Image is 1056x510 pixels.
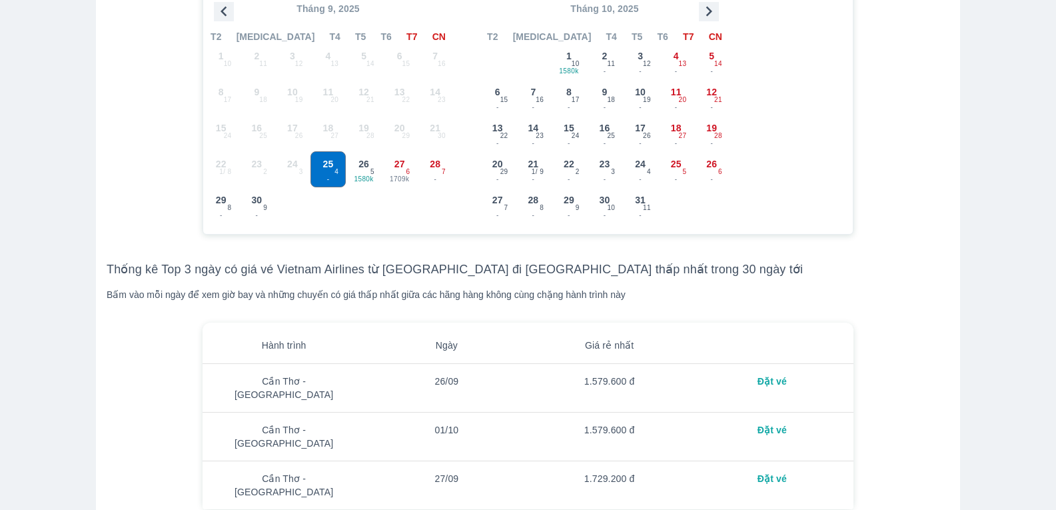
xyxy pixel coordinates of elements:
span: 10 [607,203,615,213]
span: 20 [492,157,503,171]
span: 20 [679,95,687,105]
span: 26 [643,131,651,141]
span: 21 [714,95,722,105]
span: 14 [528,121,538,135]
button: 25-4 [310,151,346,187]
span: 11 [671,85,682,99]
span: 7 [504,203,508,213]
span: 29 [564,193,574,207]
span: 8 [228,203,232,213]
span: - [418,174,452,185]
span: 23 [600,157,610,171]
span: 21 [528,157,538,171]
span: 7 [442,167,446,177]
th: Giá rẻ nhất [528,328,691,364]
button: 3-12 [622,43,658,79]
div: Đặt vé [702,423,843,437]
span: 3 [638,49,643,63]
span: - [659,102,694,113]
span: 29 [500,167,508,177]
span: 19 [706,121,717,135]
div: Đặt vé [702,375,843,388]
span: - [552,102,586,113]
button: 28-8 [516,187,552,223]
span: 17 [635,121,646,135]
span: 8 [540,203,544,213]
span: - [623,210,658,221]
span: - [659,174,694,185]
table: simple table [203,328,853,509]
span: 27 [394,157,405,171]
div: Đặt vé [702,472,843,485]
span: 11 [607,59,615,69]
div: 1.579.600 đ [539,375,680,388]
span: 9 [602,85,608,99]
button: 24-4 [622,151,658,187]
span: 4 [647,167,651,177]
span: - [588,174,622,185]
p: Tháng 10, 2025 [480,2,730,15]
span: - [623,102,658,113]
span: 7 [530,85,536,99]
span: 22 [564,157,574,171]
span: 4 [674,49,679,63]
span: - [623,174,658,185]
div: Bấm vào mỗi ngày để xem giờ bay và những chuyến có giá thấp nhất giữa các hãng hàng không cùng ch... [107,288,949,301]
button: 7-16 [516,79,552,115]
span: - [588,138,622,149]
span: - [694,66,729,77]
span: [MEDICAL_DATA] [237,30,315,43]
span: 30 [600,193,610,207]
button: 4-13 [658,43,694,79]
span: 23 [536,131,544,141]
div: 1.579.600 đ [539,423,680,437]
span: - [552,138,586,149]
h3: Thống kê Top 3 ngày có giá vé Vietnam Airlines từ [GEOGRAPHIC_DATA] đi [GEOGRAPHIC_DATA] thấp nhấ... [107,261,949,277]
button: 29-8 [203,187,239,223]
span: 25 [323,157,334,171]
span: 31 [635,193,646,207]
span: - [694,138,729,149]
span: [MEDICAL_DATA] [513,30,592,43]
span: 2 [602,49,608,63]
button: 2-11 [587,43,623,79]
button: 11-20 [658,79,694,115]
span: 27 [679,131,687,141]
span: - [480,138,515,149]
span: 28 [528,193,538,207]
span: 13 [492,121,503,135]
button: 8-17 [551,79,587,115]
span: 16 [600,121,610,135]
span: CN [709,30,722,43]
span: 5 [370,167,374,177]
button: 15-24 [551,115,587,151]
span: 28 [430,157,440,171]
button: 30-9 [239,187,275,223]
span: T7 [406,30,417,43]
button: 25-5 [658,151,694,187]
span: 14 [714,59,722,69]
span: - [516,174,551,185]
span: - [480,102,515,113]
td: Cần Thơ - [GEOGRAPHIC_DATA] [203,364,365,413]
button: 10-19 [622,79,658,115]
button: 13-22 [480,115,516,151]
span: 6 [495,85,500,99]
button: 30-10 [587,187,623,223]
span: 8 [566,85,572,99]
span: 15 [564,121,574,135]
span: - [659,66,694,77]
span: 12 [706,85,717,99]
button: 16-25 [587,115,623,151]
span: CN [432,30,446,43]
span: 30 [251,193,262,207]
span: 16 [536,95,544,105]
span: 1 / 9 [532,167,544,177]
span: 19 [643,95,651,105]
span: T4 [330,30,340,43]
button: 27-7 [480,187,516,223]
span: - [480,174,515,185]
span: - [588,210,622,221]
button: 261580k5 [346,151,382,187]
span: 2 [576,167,580,177]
